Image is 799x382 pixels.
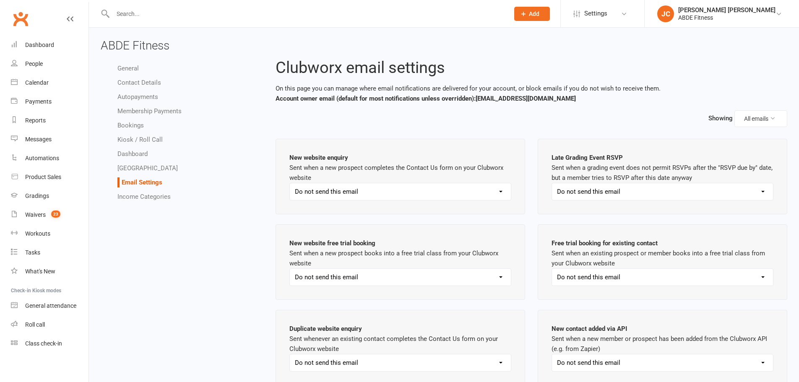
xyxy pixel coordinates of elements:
[25,321,45,328] div: Roll call
[734,110,787,127] button: All emails
[11,243,88,262] a: Tasks
[117,93,158,101] a: Autopayments
[552,325,627,333] b: New contact added via API
[25,230,50,237] div: Workouts
[289,239,375,247] b: New website free trial booking
[289,153,511,200] div: Sent when a new prospect completes the Contact Us form on your Clubworx website
[11,187,88,205] a: Gradings
[11,55,88,73] a: People
[10,8,31,29] a: Clubworx
[25,117,46,124] div: Reports
[25,192,49,199] div: Gradings
[117,107,182,115] a: Membership Payments
[11,224,88,243] a: Workouts
[11,168,88,187] a: Product Sales
[117,79,161,86] a: Contact Details
[25,211,46,218] div: Waivers
[117,136,163,143] a: Kiosk / Roll Call
[11,334,88,353] a: Class kiosk mode
[678,6,776,14] div: [PERSON_NAME] [PERSON_NAME]
[276,95,576,102] b: Account owner email (default for most notifications unless overridden): [EMAIL_ADDRESS][DOMAIN_NAME]
[678,14,776,21] div: ABDE Fitness
[25,79,49,86] div: Calendar
[289,324,511,372] div: Sent whenever an existing contact completes the Contact Us form on your Clubworx website
[11,73,88,92] a: Calendar
[25,249,40,256] div: Tasks
[110,8,503,20] input: Search...
[122,179,162,186] a: Email Settings
[11,111,88,130] a: Reports
[11,36,88,55] a: Dashboard
[25,136,52,143] div: Messages
[552,324,773,372] div: Sent when a new member or prospect has been added from the Clubworx API (e.g. from Zapier)
[276,83,787,104] p: On this page you can manage where email notifications are delivered for your account, or block em...
[25,268,55,275] div: What's New
[51,210,60,218] span: 23
[289,238,511,286] div: Sent when a new prospect books into a free trial class from your Clubworx website
[25,302,76,309] div: General attendance
[529,10,539,17] span: Add
[25,60,43,67] div: People
[289,154,348,161] b: New website enquiry
[117,164,178,172] a: [GEOGRAPHIC_DATA]
[11,92,88,111] a: Payments
[25,340,62,347] div: Class check-in
[276,59,787,77] h2: Clubworx email settings
[289,325,362,333] b: Duplicate website enquiry
[11,262,88,281] a: What's New
[25,98,52,105] div: Payments
[25,174,61,180] div: Product Sales
[708,113,733,123] label: Showing
[552,239,658,247] b: Free trial booking for existing contact
[117,193,171,200] a: Income Categories
[552,153,773,200] div: Sent when a grading event does not permit RSVPs after the "RSVP due by" date, but a member tries ...
[552,238,773,286] div: Sent when an existing prospect or member books into a free trial class from your Clubworx website
[101,39,169,52] span: ABDE Fitness
[11,205,88,224] a: Waivers 23
[25,42,54,48] div: Dashboard
[552,154,623,161] b: Late Grading Event RSVP
[11,296,88,315] a: General attendance kiosk mode
[117,122,144,129] a: Bookings
[584,4,607,23] span: Settings
[11,130,88,149] a: Messages
[11,149,88,168] a: Automations
[11,315,88,334] a: Roll call
[514,7,550,21] button: Add
[657,5,674,22] div: JC
[117,65,139,72] a: General
[25,155,59,161] div: Automations
[117,150,148,158] a: Dashboard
